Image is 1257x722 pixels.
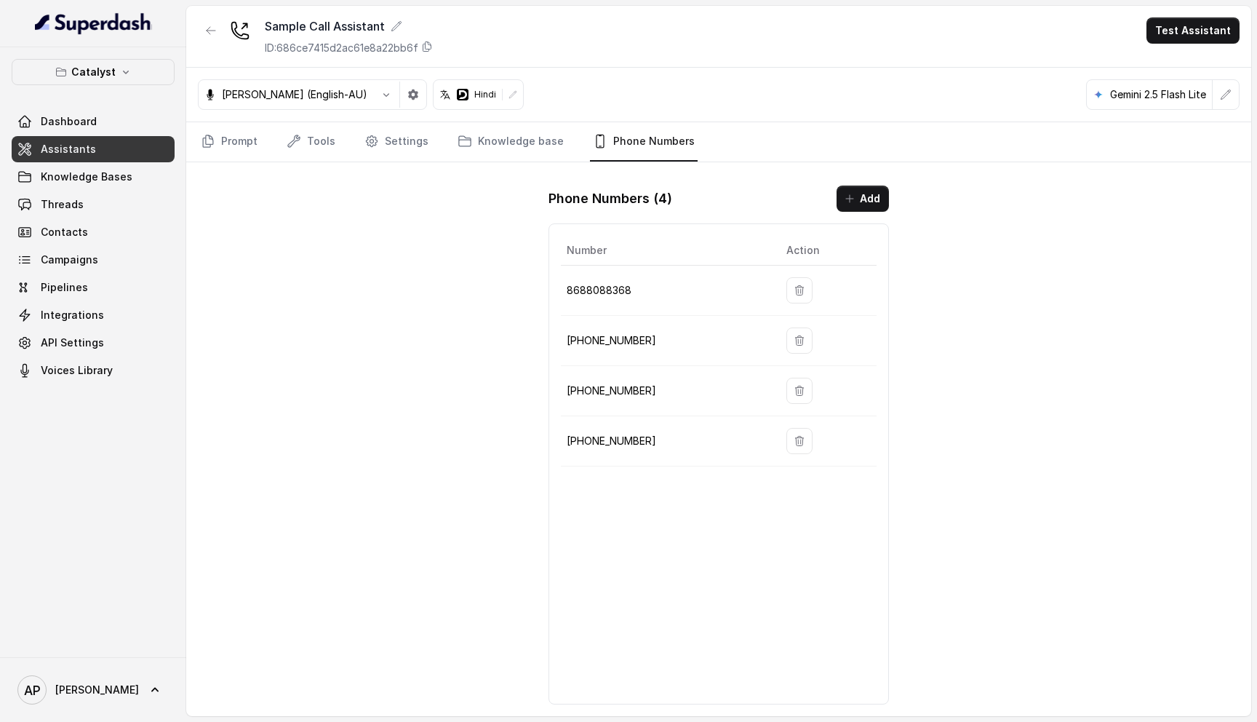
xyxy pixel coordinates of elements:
[41,336,104,350] span: API Settings
[12,191,175,218] a: Threads
[567,382,763,400] p: [PHONE_NUMBER]
[284,122,338,162] a: Tools
[1146,17,1240,44] button: Test Assistant
[71,63,116,81] p: Catalyst
[41,308,104,322] span: Integrations
[41,114,97,129] span: Dashboard
[561,236,775,266] th: Number
[12,357,175,384] a: Voices Library
[198,122,1240,162] nav: Tabs
[567,432,763,450] p: [PHONE_NUMBER]
[41,142,96,156] span: Assistants
[41,363,113,378] span: Voices Library
[41,280,88,295] span: Pipelines
[265,41,418,55] p: ID: 686ce7415d2ac61e8a22bb6f
[41,225,88,239] span: Contacts
[12,274,175,301] a: Pipelines
[837,186,889,212] button: Add
[41,253,98,267] span: Campaigns
[55,683,139,697] span: [PERSON_NAME]
[41,170,132,184] span: Knowledge Bases
[12,59,175,85] button: Catalyst
[41,197,84,212] span: Threads
[548,187,672,210] h1: Phone Numbers ( 4 )
[12,302,175,328] a: Integrations
[24,683,41,698] text: AP
[457,89,468,100] svg: deepgram logo
[1093,89,1104,100] svg: google logo
[474,89,496,100] p: Hindi
[12,219,175,245] a: Contacts
[455,122,567,162] a: Knowledge base
[12,108,175,135] a: Dashboard
[567,332,763,349] p: [PHONE_NUMBER]
[1110,87,1206,102] p: Gemini 2.5 Flash Lite
[35,12,152,35] img: light.svg
[590,122,698,162] a: Phone Numbers
[198,122,260,162] a: Prompt
[12,670,175,710] a: [PERSON_NAME]
[775,236,877,266] th: Action
[265,17,433,35] div: Sample Call Assistant
[362,122,431,162] a: Settings
[12,330,175,356] a: API Settings
[12,247,175,273] a: Campaigns
[222,87,367,102] p: [PERSON_NAME] (English-AU)
[12,164,175,190] a: Knowledge Bases
[567,282,763,299] p: 8688088368
[12,136,175,162] a: Assistants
